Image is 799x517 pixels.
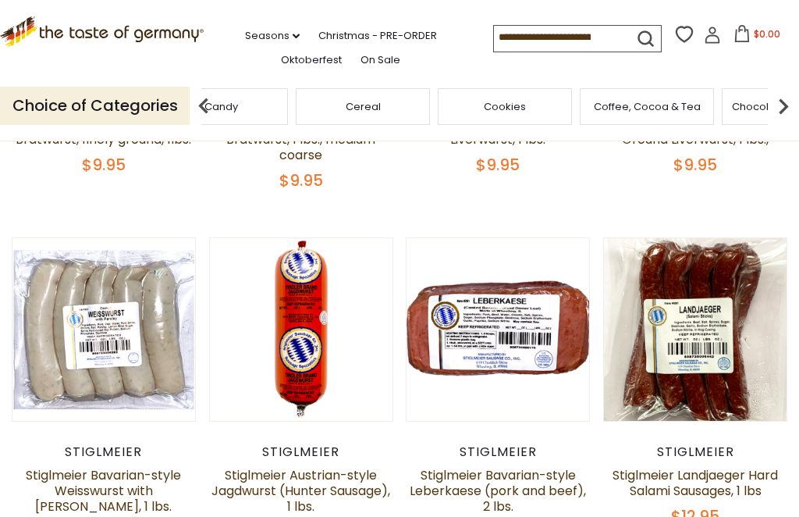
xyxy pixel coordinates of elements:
a: Oktoberfest [281,52,342,69]
a: On Sale [360,52,400,69]
a: Candy [204,101,238,112]
span: $9.95 [82,154,126,176]
a: Cookies [484,101,526,112]
a: Christmas - PRE-ORDER [318,27,437,45]
a: Coffee, Cocoa & Tea [594,101,701,112]
img: Stiglmeier [12,238,195,421]
button: $0.00 [724,25,790,48]
span: $0.00 [754,27,780,41]
span: $9.95 [476,154,520,176]
span: $9.95 [673,154,717,176]
div: Stiglmeier [12,444,196,460]
div: Stiglmeier [406,444,590,460]
img: Stiglmeier [604,238,787,421]
div: Stiglmeier [209,444,393,460]
a: Stiglmeier Austrian-style Jagdwurst (Hunter Sausage), 1 lbs. [211,466,390,515]
img: Stiglmeier [407,238,589,421]
a: Seasons [245,27,300,45]
div: Stiglmeier [603,444,787,460]
img: previous arrow [188,91,219,122]
a: Cereal [346,101,381,112]
a: Stiglmeier Bavarian-style Weisswurst with [PERSON_NAME], 1 lbs. [26,466,181,515]
a: Stiglmeier Landjaeger Hard Salami Sausages, 1 lbs [613,466,778,500]
a: Stiglmeier Bavarian-style Leberkaese (pork and beef), 2 lbs. [410,466,586,515]
img: next arrow [768,91,799,122]
img: Stiglmeier [210,238,392,421]
span: $9.95 [279,169,323,191]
